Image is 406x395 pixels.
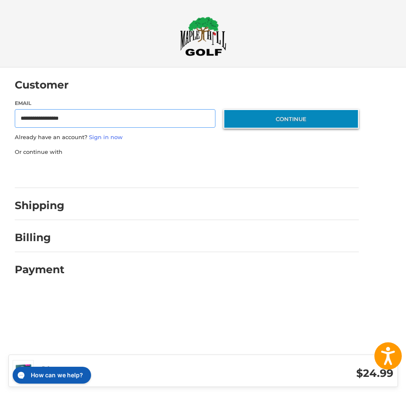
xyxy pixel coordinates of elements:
p: Already have an account? [15,133,359,142]
iframe: Gorgias live chat messenger [8,364,94,387]
h2: Customer [15,78,69,91]
img: Maple Hill Golf [180,16,226,56]
button: Continue [223,109,359,129]
iframe: PayPal-venmo [155,164,218,180]
img: Callaway Reva Golf Balls [13,360,33,381]
iframe: PayPal-paylater [83,164,147,180]
h2: Billing [15,231,64,244]
p: Or continue with [15,148,359,156]
a: Sign in now [89,134,123,140]
h2: Payment [15,263,65,276]
label: Email [15,99,215,107]
h3: $24.99 [218,367,393,380]
iframe: PayPal-paypal [12,164,75,180]
h3: 1 Item [42,365,218,374]
h2: Shipping [15,199,65,212]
